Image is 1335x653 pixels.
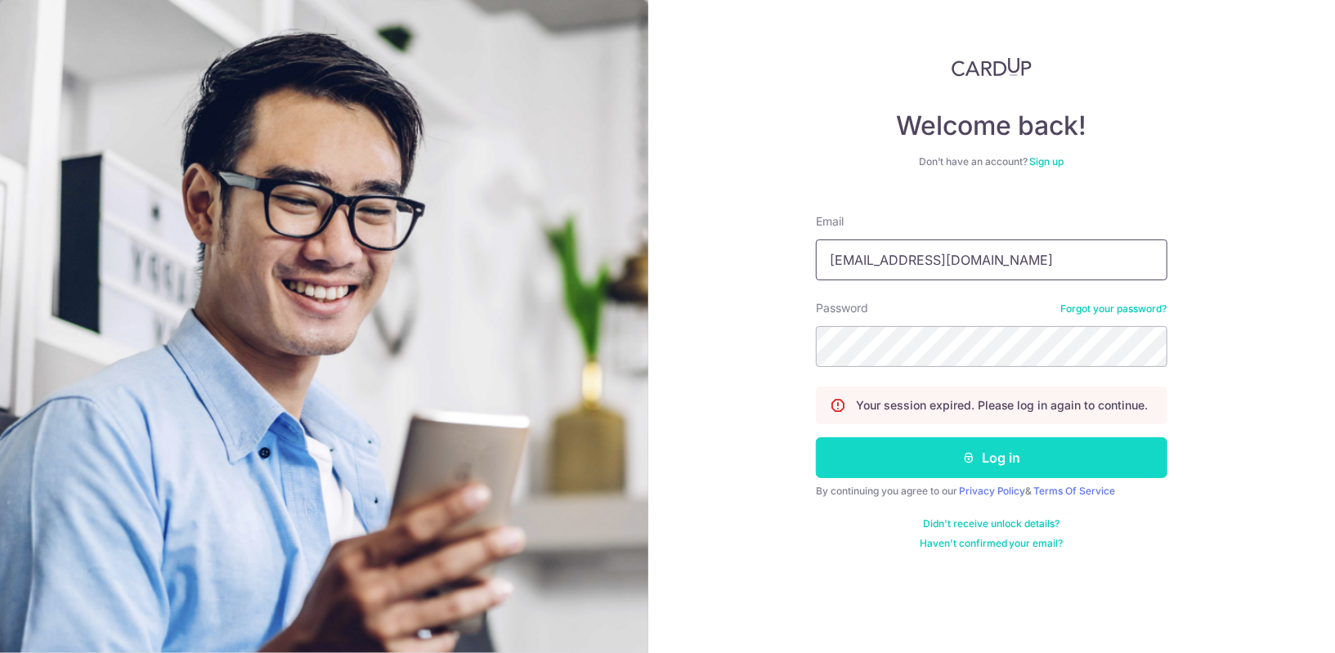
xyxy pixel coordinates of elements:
a: Forgot your password? [1061,302,1167,315]
a: Privacy Policy [959,485,1026,497]
a: Haven't confirmed your email? [920,537,1064,550]
a: Terms Of Service [1034,485,1116,497]
h4: Welcome back! [816,110,1167,142]
label: Email [816,213,844,230]
div: Don’t have an account? [816,155,1167,168]
button: Log in [816,437,1167,478]
div: By continuing you agree to our & [816,485,1167,498]
a: Didn't receive unlock details? [923,517,1059,530]
p: Your session expired. Please log in again to continue. [856,397,1149,414]
img: CardUp Logo [952,57,1032,77]
a: Sign up [1029,155,1064,168]
input: Enter your Email [816,239,1167,280]
label: Password [816,300,868,316]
